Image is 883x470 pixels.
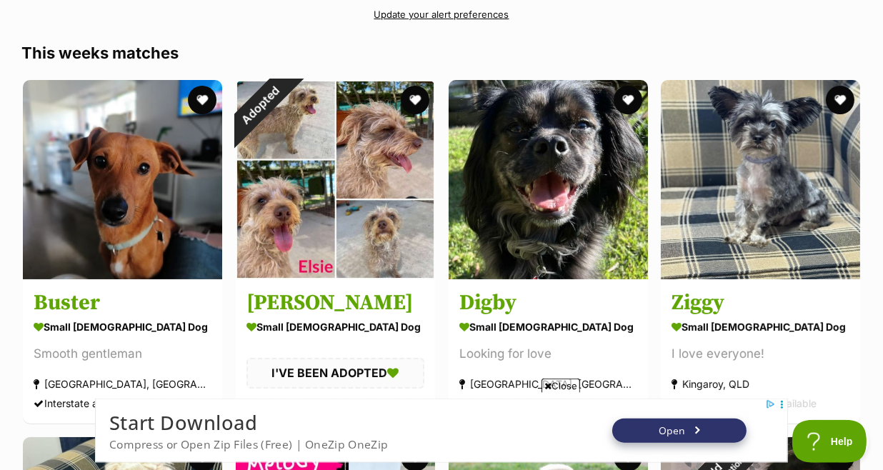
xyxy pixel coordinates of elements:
img: Elsie [236,80,435,279]
h3: Digby [459,289,637,316]
button: favourite [188,86,216,114]
div: I love everyone! [672,344,849,364]
div: small [DEMOGRAPHIC_DATA] Dog [246,316,424,337]
a: Buster small [DEMOGRAPHIC_DATA] Dog Smooth gentleman [GEOGRAPHIC_DATA], [GEOGRAPHIC_DATA] Interst... [23,279,222,424]
div: small [DEMOGRAPHIC_DATA] Dog [34,316,211,337]
div: Kingaroy, QLD [672,374,849,394]
h3: Buster [34,289,211,316]
div: small [DEMOGRAPHIC_DATA] Dog [459,316,637,337]
div: I'VE BEEN ADOPTED [246,358,424,388]
img: Buster [23,80,222,279]
button: favourite [401,86,429,114]
a: Ziggy small [DEMOGRAPHIC_DATA] Dog I love everyone! Kingaroy, QLD Interstate adoption unavailable... [661,279,860,424]
iframe: Advertisement [95,399,788,463]
button: favourite [826,86,854,114]
div: Smooth gentleman [34,344,211,364]
a: Adopted [236,268,435,282]
h3: This weeks matches [21,43,862,63]
div: Interstate adoption [34,394,211,413]
iframe: Help Scout Beacon - Open [792,420,869,463]
div: Adopted [216,61,304,149]
span: Close [542,379,580,393]
img: Digby [449,80,648,279]
h3: Ziggy [672,289,849,316]
a: Digby small [DEMOGRAPHIC_DATA] Dog Looking for love [GEOGRAPHIC_DATA], [GEOGRAPHIC_DATA] Intersta... [449,279,648,424]
a: Update your alert preferences [21,2,862,27]
div: small [DEMOGRAPHIC_DATA] Dog [672,316,849,337]
h3: [PERSON_NAME] [246,289,424,316]
div: Looking for love [459,344,637,364]
a: [PERSON_NAME] small [DEMOGRAPHIC_DATA] Dog I'VE BEEN ADOPTED favourite [236,279,435,422]
div: [GEOGRAPHIC_DATA], [GEOGRAPHIC_DATA] [34,374,211,394]
img: Ziggy [661,80,860,279]
div: [GEOGRAPHIC_DATA], [GEOGRAPHIC_DATA] [459,374,637,394]
button: favourite [613,86,642,114]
